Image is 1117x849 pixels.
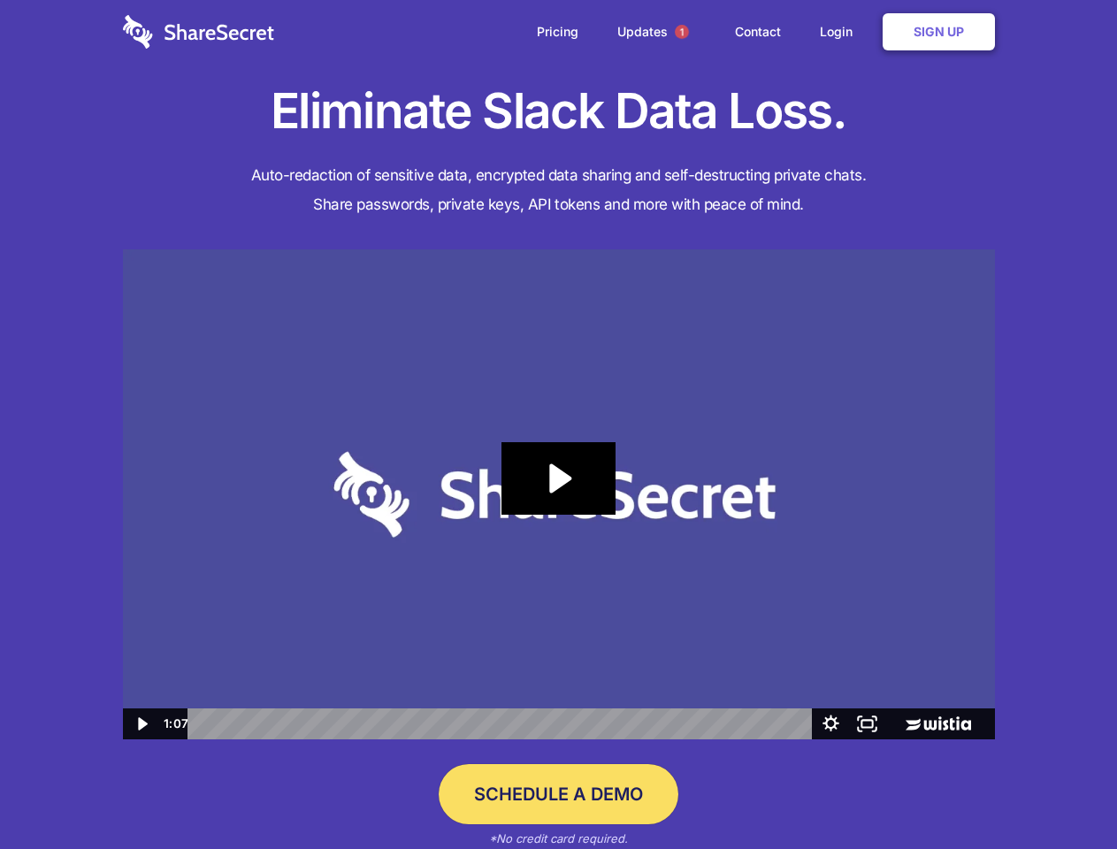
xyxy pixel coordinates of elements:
a: Contact [717,4,799,59]
a: Pricing [519,4,596,59]
iframe: Drift Widget Chat Controller [1029,761,1096,828]
button: Play Video [123,708,159,739]
h1: Eliminate Slack Data Loss. [123,80,995,143]
a: Login [802,4,879,59]
h4: Auto-redaction of sensitive data, encrypted data sharing and self-destructing private chats. Shar... [123,161,995,219]
img: logo-wordmark-white-trans-d4663122ce5f474addd5e946df7df03e33cb6a1c49d2221995e7729f52c070b2.svg [123,15,274,49]
img: Sharesecret [123,249,995,740]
